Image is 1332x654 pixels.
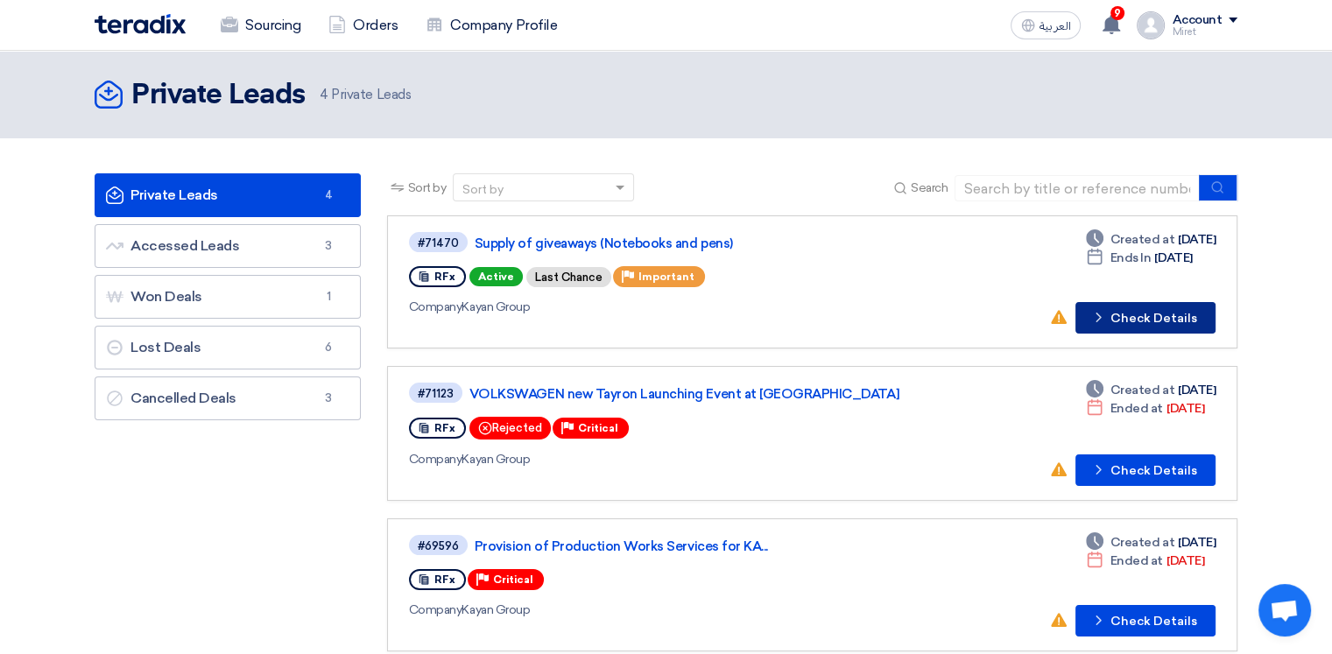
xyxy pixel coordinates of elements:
span: RFx [434,271,455,283]
img: profile_test.png [1137,11,1165,39]
span: Private Leads [320,85,411,105]
div: Miret [1172,27,1237,37]
div: [DATE] [1086,552,1204,570]
div: Kayan Group [409,601,916,619]
button: العربية [1011,11,1081,39]
span: Ends In [1110,249,1152,267]
span: Sort by [408,179,447,197]
span: Company [409,299,462,314]
div: Rejected [469,417,551,440]
span: Company [409,452,462,467]
span: 3 [318,390,339,407]
a: Company Profile [412,6,571,45]
a: Orders [314,6,412,45]
div: Kayan Group [409,450,911,468]
span: 3 [318,237,339,255]
div: Kayan Group [409,298,916,316]
span: Created at [1110,230,1174,249]
span: 6 [318,339,339,356]
button: Check Details [1075,302,1216,334]
div: Sort by [462,180,504,199]
a: Cancelled Deals3 [95,376,361,420]
a: Lost Deals6 [95,326,361,369]
a: Private Leads4 [95,173,361,217]
span: Created at [1110,381,1174,399]
button: Check Details [1075,605,1216,636]
span: Important [638,271,694,283]
a: Supply of giveaways (Notebooks and pens) [475,236,913,251]
span: Search [911,179,948,197]
input: Search by title or reference number [955,175,1200,201]
a: Accessed Leads3 [95,224,361,268]
span: RFx [434,573,455,586]
span: Company [409,602,462,617]
div: Last Chance [526,267,611,287]
div: #71470 [418,237,459,249]
button: Check Details [1075,454,1216,486]
span: 4 [320,87,328,102]
span: Ended at [1110,552,1163,570]
div: [DATE] [1086,533,1216,552]
a: VOLKSWAGEN new Tayron Launching Event at [GEOGRAPHIC_DATA] [469,386,907,402]
a: Sourcing [207,6,314,45]
a: Won Deals1 [95,275,361,319]
span: RFx [434,422,455,434]
h2: Private Leads [131,78,306,113]
div: #69596 [418,540,459,552]
div: [DATE] [1086,381,1216,399]
span: 4 [318,186,339,204]
div: [DATE] [1086,249,1193,267]
span: Critical [578,422,618,434]
div: [DATE] [1086,399,1204,418]
div: [DATE] [1086,230,1216,249]
a: Provision of Production Works Services for KA... [475,538,913,554]
span: 1 [318,288,339,306]
div: #71123 [418,388,454,399]
span: العربية [1039,20,1070,32]
span: Created at [1110,533,1174,552]
span: Active [469,267,523,286]
span: 9 [1110,6,1124,20]
div: Account [1172,13,1222,28]
span: Ended at [1110,399,1163,418]
span: Critical [493,573,533,586]
div: Open chat [1258,584,1311,636]
img: Teradix logo [95,14,186,34]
